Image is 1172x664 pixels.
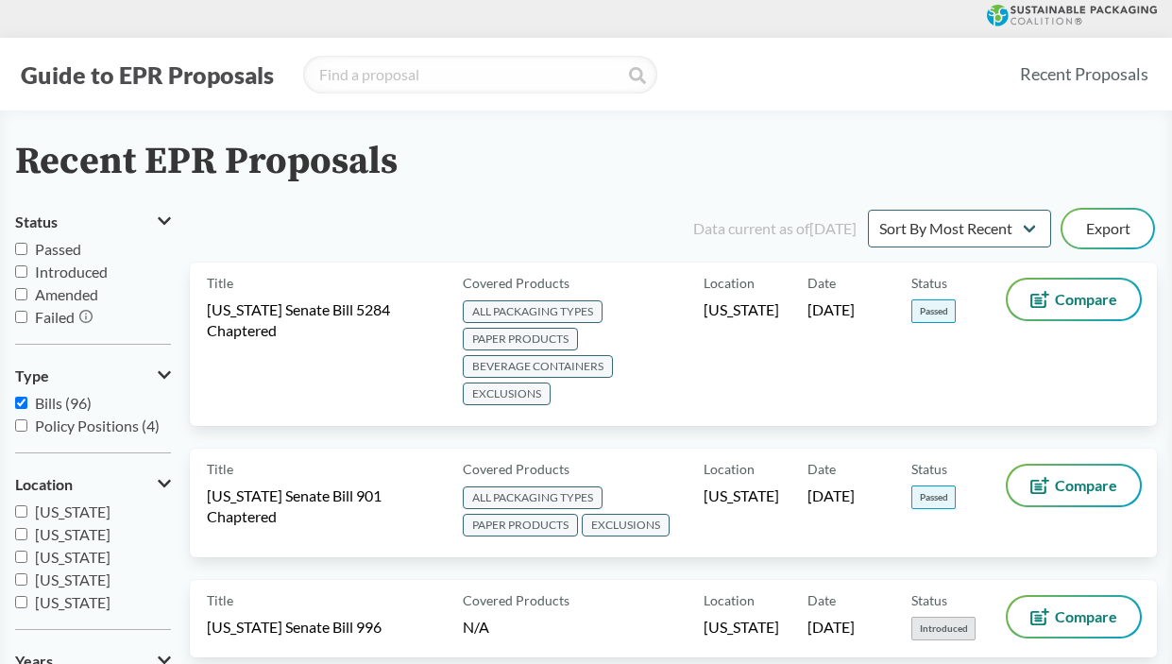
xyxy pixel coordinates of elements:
[15,265,27,278] input: Introduced
[15,288,27,300] input: Amended
[911,459,947,479] span: Status
[463,273,569,293] span: Covered Products
[911,485,956,509] span: Passed
[704,299,779,320] span: [US_STATE]
[207,590,233,610] span: Title
[1008,466,1140,505] button: Compare
[15,596,27,608] input: [US_STATE]
[704,485,779,506] span: [US_STATE]
[693,217,857,240] div: Data current as of [DATE]
[35,308,75,326] span: Failed
[463,486,603,509] span: ALL PACKAGING TYPES
[807,617,855,638] span: [DATE]
[1011,53,1157,95] a: Recent Proposals
[35,525,110,543] span: [US_STATE]
[15,397,27,409] input: Bills (96)
[15,213,58,230] span: Status
[463,459,569,479] span: Covered Products
[704,273,755,293] span: Location
[15,141,398,183] h2: Recent EPR Proposals
[15,476,73,493] span: Location
[1062,210,1153,247] button: Export
[463,514,578,536] span: PAPER PRODUCTS
[463,383,551,405] span: EXCLUSIONS
[582,514,670,536] span: EXCLUSIONS
[704,617,779,638] span: [US_STATE]
[35,394,92,412] span: Bills (96)
[1008,597,1140,637] button: Compare
[463,328,578,350] span: PAPER PRODUCTS
[15,468,171,501] button: Location
[807,459,836,479] span: Date
[35,593,110,611] span: [US_STATE]
[911,273,947,293] span: Status
[463,590,569,610] span: Covered Products
[807,299,855,320] span: [DATE]
[15,206,171,238] button: Status
[704,590,755,610] span: Location
[303,56,657,94] input: Find a proposal
[463,300,603,323] span: ALL PACKAGING TYPES
[35,285,98,303] span: Amended
[15,311,27,323] input: Failed
[704,459,755,479] span: Location
[15,360,171,392] button: Type
[807,273,836,293] span: Date
[35,570,110,588] span: [US_STATE]
[15,60,280,90] button: Guide to EPR Proposals
[15,419,27,432] input: Policy Positions (4)
[35,240,81,258] span: Passed
[1055,609,1117,624] span: Compare
[35,502,110,520] span: [US_STATE]
[15,573,27,586] input: [US_STATE]
[911,299,956,323] span: Passed
[207,459,233,479] span: Title
[15,505,27,518] input: [US_STATE]
[463,355,613,378] span: BEVERAGE CONTAINERS
[207,485,440,527] span: [US_STATE] Senate Bill 901 Chaptered
[207,617,382,638] span: [US_STATE] Senate Bill 996
[15,243,27,255] input: Passed
[911,590,947,610] span: Status
[15,367,49,384] span: Type
[1008,280,1140,319] button: Compare
[463,618,489,636] span: N/A
[15,551,27,563] input: [US_STATE]
[911,617,976,640] span: Introduced
[207,299,440,341] span: [US_STATE] Senate Bill 5284 Chaptered
[807,590,836,610] span: Date
[207,273,233,293] span: Title
[35,417,160,434] span: Policy Positions (4)
[15,528,27,540] input: [US_STATE]
[35,548,110,566] span: [US_STATE]
[1055,478,1117,493] span: Compare
[35,263,108,281] span: Introduced
[807,485,855,506] span: [DATE]
[1055,292,1117,307] span: Compare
